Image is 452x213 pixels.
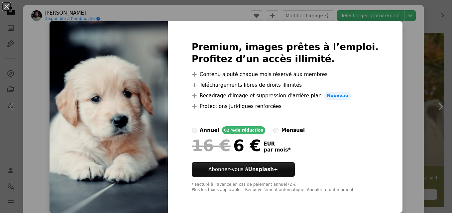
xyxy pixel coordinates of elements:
div: 6 € [192,137,261,154]
button: Abonnez-vous àUnsplash+ [192,162,295,177]
li: Protections juridiques renforcées [192,102,379,110]
input: annuel62 %de réduction [192,128,197,133]
div: mensuel [281,126,305,134]
img: photo-1611003228941-98852ba62227 [50,21,168,213]
h2: Premium, images prêtes à l’emploi. Profitez d’un accès illimité. [192,41,379,65]
span: EUR [264,141,290,147]
li: Contenu ajouté chaque mois réservé aux membres [192,70,379,78]
div: 62 % de réduction [222,126,266,134]
span: par mois * [264,147,290,153]
span: Nouveau [324,92,351,100]
input: mensuel [273,128,279,133]
span: 16 € [192,137,231,154]
strong: Unsplash+ [248,166,278,172]
li: Téléchargements libres de droits illimités [192,81,379,89]
div: * Facturé à l’avance en cas de paiement annuel 72 € Plus les taxes applicables. Renouvellement au... [192,182,379,193]
div: annuel [200,126,219,134]
li: Recadrage d’image et suppression d’arrière-plan [192,92,379,100]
